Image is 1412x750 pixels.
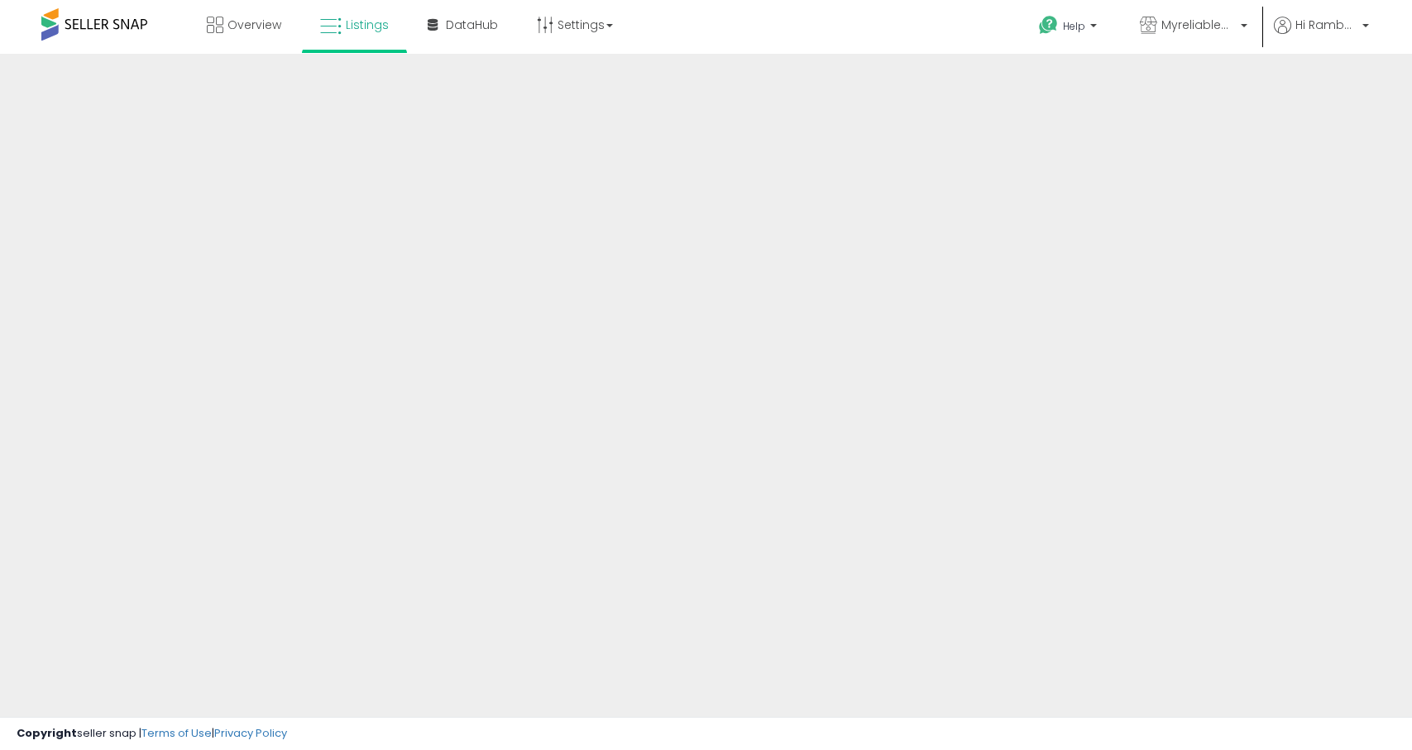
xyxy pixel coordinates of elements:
span: Myreliablemart [1161,17,1236,33]
span: Help [1063,19,1085,33]
span: Hi Rambabu [1295,17,1357,33]
strong: Copyright [17,725,77,741]
a: Help [1026,2,1113,54]
span: DataHub [446,17,498,33]
i: Get Help [1038,15,1059,36]
span: Overview [227,17,281,33]
div: seller snap | | [17,726,287,742]
a: Privacy Policy [214,725,287,741]
span: Listings [346,17,389,33]
a: Terms of Use [141,725,212,741]
a: Hi Rambabu [1274,17,1369,54]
